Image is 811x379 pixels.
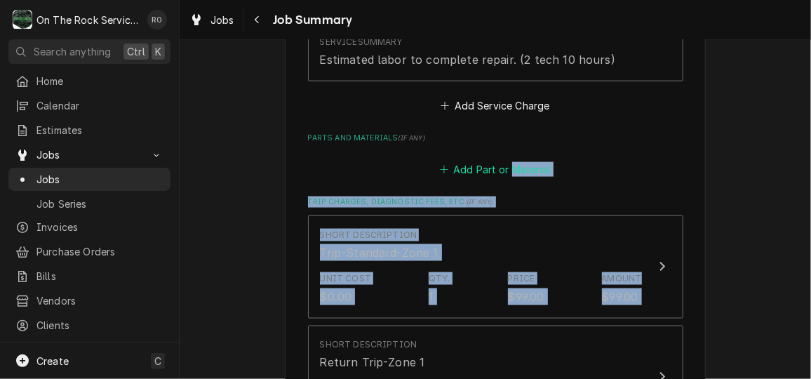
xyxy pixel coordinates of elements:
div: Qty. [429,272,450,285]
button: Add Part or Material [437,159,553,179]
span: Job Summary [269,11,353,29]
div: Estimated labor to complete repair. (2 tech 10 hours) [320,51,615,68]
a: Bills [8,265,170,288]
span: Calendar [36,98,163,113]
span: Invoices [36,220,163,234]
div: Return Trip-Zone 1 [320,354,425,371]
span: Search anything [34,44,111,59]
div: Short Description [320,229,417,241]
span: Ctrl [127,44,145,59]
div: On The Rock Services's Avatar [13,10,32,29]
a: Vendors [8,289,170,312]
div: On The Rock Services [36,13,140,27]
a: Jobs [184,8,240,32]
span: Purchase Orders [36,244,163,259]
div: Service Summary [320,36,403,48]
div: $99.00 [508,288,544,305]
div: Parts and Materials [308,133,683,179]
a: Go to Jobs [8,143,170,166]
span: Clients [36,318,163,333]
span: Estimates [36,123,163,138]
span: Job Series [36,197,163,211]
button: Update Line Item [308,215,683,318]
button: Search anythingCtrlK [8,39,170,64]
a: Calendar [8,94,170,117]
span: Create [36,355,69,367]
div: $99.00 [602,288,638,305]
button: Add Service Charge [438,96,552,116]
div: Rich Ortega's Avatar [147,10,167,29]
div: Short Description [320,339,417,352]
a: Home [8,69,170,93]
a: Go to Pricebook [8,338,170,361]
div: Unit Cost [320,272,371,285]
div: O [13,10,32,29]
a: Estimates [8,119,170,142]
div: 1 [429,288,434,305]
div: Price [508,272,535,285]
button: Navigate back [246,8,269,31]
span: K [155,44,161,59]
span: Home [36,74,163,88]
a: Clients [8,314,170,337]
a: Purchase Orders [8,240,170,263]
span: Jobs [36,172,163,187]
span: ( if any ) [467,198,493,206]
span: Bills [36,269,163,284]
div: $0.00 [320,288,352,305]
span: Vendors [36,293,163,308]
div: RO [147,10,167,29]
div: Trip-Standard-Zone 1 [320,244,438,261]
span: Jobs [210,13,234,27]
span: C [154,354,161,368]
a: Invoices [8,215,170,239]
span: ( if any ) [398,134,425,142]
a: Jobs [8,168,170,191]
div: Amount [602,272,642,285]
a: Job Series [8,192,170,215]
span: Jobs [36,147,142,162]
label: Parts and Materials [308,133,683,144]
label: Trip Charges, Diagnostic Fees, etc. [308,197,683,208]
